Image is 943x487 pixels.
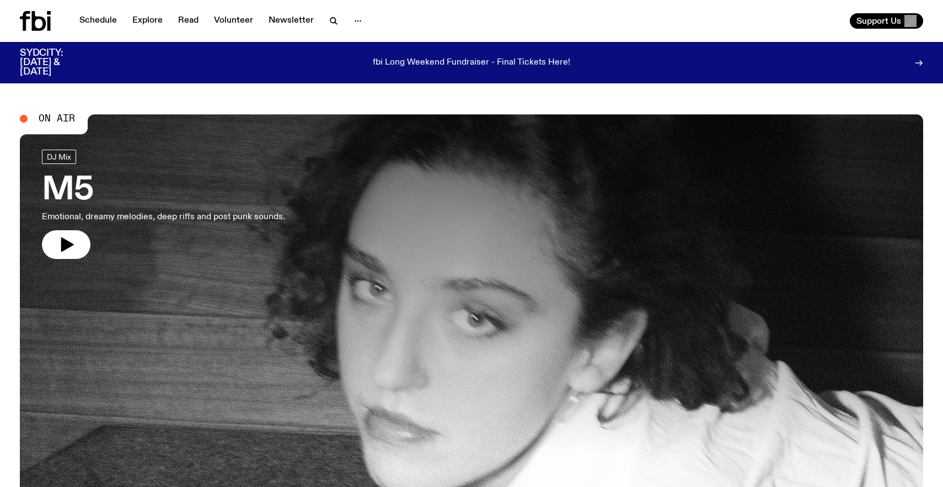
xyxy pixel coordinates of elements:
a: Explore [126,13,169,29]
a: Schedule [73,13,124,29]
span: Support Us [856,16,901,26]
a: Read [172,13,205,29]
p: fbi Long Weekend Fundraiser - Final Tickets Here! [373,58,570,68]
h3: M5 [42,175,285,206]
h3: SYDCITY: [DATE] & [DATE] [20,49,90,77]
span: On Air [39,114,75,124]
a: Volunteer [207,13,260,29]
span: DJ Mix [47,153,71,161]
a: M5Emotional, dreamy melodies, deep riffs and post punk sounds. [42,150,285,259]
button: Support Us [850,13,923,29]
a: Newsletter [262,13,320,29]
a: DJ Mix [42,150,76,164]
p: Emotional, dreamy melodies, deep riffs and post punk sounds. [42,210,285,224]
